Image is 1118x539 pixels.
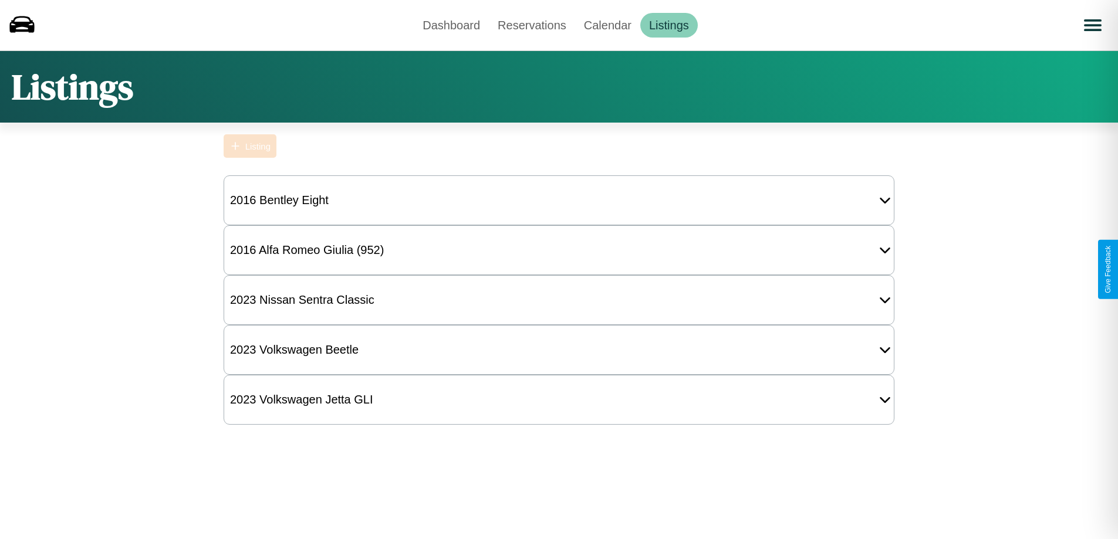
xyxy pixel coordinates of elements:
a: Reservations [489,13,575,38]
a: Listings [640,13,698,38]
button: Open menu [1076,9,1109,42]
h1: Listings [12,63,133,111]
a: Calendar [575,13,640,38]
div: 2023 Volkswagen Jetta GLI [224,387,379,412]
div: Give Feedback [1104,246,1112,293]
div: Listing [245,141,271,151]
button: Listing [224,134,276,158]
div: 2023 Volkswagen Beetle [224,337,364,362]
a: Dashboard [414,13,489,38]
div: 2016 Bentley Eight [224,188,335,213]
div: 2016 Alfa Romeo Giulia (952) [224,238,390,263]
div: 2023 Nissan Sentra Classic [224,287,380,313]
